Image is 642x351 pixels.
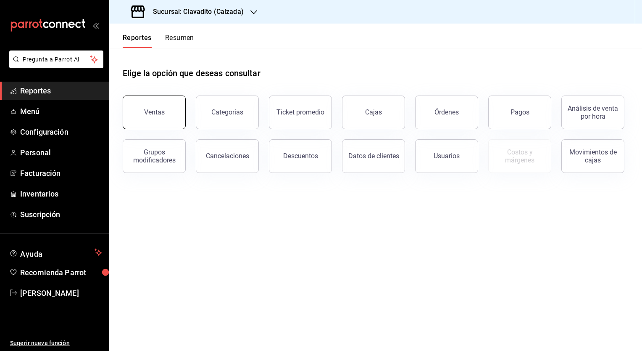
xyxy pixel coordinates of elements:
[488,96,551,129] button: Pagos
[10,339,102,348] span: Sugerir nueva función
[269,96,332,129] button: Ticket promedio
[211,108,243,116] div: Categorías
[165,34,194,48] button: Resumen
[567,148,619,164] div: Movimientos de cajas
[348,152,399,160] div: Datos de clientes
[6,61,103,70] a: Pregunta a Parrot AI
[365,108,382,116] div: Cajas
[434,152,460,160] div: Usuarios
[123,96,186,129] button: Ventas
[123,139,186,173] button: Grupos modificadores
[269,139,332,173] button: Descuentos
[144,108,165,116] div: Ventas
[415,139,478,173] button: Usuarios
[561,96,624,129] button: Análisis de venta por hora
[415,96,478,129] button: Órdenes
[20,106,102,117] span: Menú
[488,139,551,173] button: Contrata inventarios para ver este reporte
[20,209,102,220] span: Suscripción
[146,7,244,17] h3: Sucursal: Clavadito (Calzada)
[128,148,180,164] div: Grupos modificadores
[20,188,102,199] span: Inventarios
[196,96,259,129] button: Categorías
[567,104,619,120] div: Análisis de venta por hora
[23,55,90,64] span: Pregunta a Parrot AI
[206,152,249,160] div: Cancelaciones
[20,287,102,299] span: [PERSON_NAME]
[196,139,259,173] button: Cancelaciones
[20,85,102,96] span: Reportes
[342,96,405,129] button: Cajas
[9,51,103,68] button: Pregunta a Parrot AI
[342,139,405,173] button: Datos de clientes
[434,108,459,116] div: Órdenes
[123,34,194,48] div: navigation tabs
[20,247,91,258] span: Ayuda
[494,148,546,164] div: Costos y márgenes
[20,147,102,158] span: Personal
[123,34,152,48] button: Reportes
[561,139,624,173] button: Movimientos de cajas
[510,108,529,116] div: Pagos
[20,126,102,138] span: Configuración
[20,168,102,179] span: Facturación
[123,67,260,80] h1: Elige la opción que deseas consultar
[283,152,318,160] div: Descuentos
[92,22,99,29] button: open_drawer_menu
[276,108,324,116] div: Ticket promedio
[20,267,102,278] span: Recomienda Parrot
